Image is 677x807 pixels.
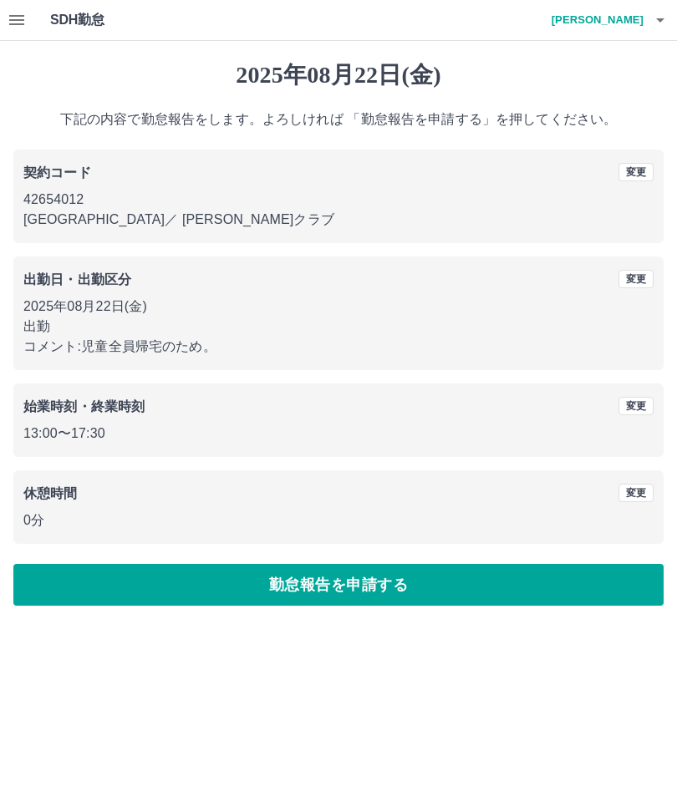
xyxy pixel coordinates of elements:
[23,337,654,357] p: コメント: 児童全員帰宅のため。
[618,270,654,288] button: 変更
[618,397,654,415] button: 変更
[23,424,654,444] p: 13:00 〜 17:30
[23,486,78,500] b: 休憩時間
[618,163,654,181] button: 変更
[23,190,654,210] p: 42654012
[618,484,654,502] button: 変更
[23,272,131,287] b: 出勤日・出勤区分
[23,399,145,414] b: 始業時刻・終業時刻
[13,109,664,129] p: 下記の内容で勤怠報告をします。よろしければ 「勤怠報告を申請する」を押してください。
[23,510,654,530] p: 0分
[23,210,654,230] p: [GEOGRAPHIC_DATA] ／ [PERSON_NAME]クラブ
[23,317,654,337] p: 出勤
[13,564,664,606] button: 勤怠報告を申請する
[23,297,654,317] p: 2025年08月22日(金)
[23,165,91,180] b: 契約コード
[13,61,664,89] h1: 2025年08月22日(金)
